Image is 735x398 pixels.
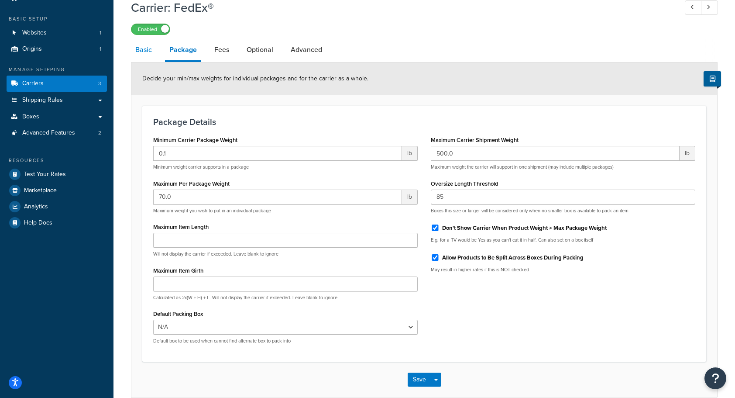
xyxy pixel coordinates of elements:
[210,39,234,60] a: Fees
[153,117,695,127] h3: Package Details
[680,146,695,161] span: lb
[7,66,107,73] div: Manage Shipping
[402,146,418,161] span: lb
[98,80,101,87] span: 3
[431,208,695,214] p: Boxes this size or larger will be considered only when no smaller box is available to pack an item
[142,74,368,83] span: Decide your min/max weights for individual packages and for the carrier as a whole.
[442,224,607,232] label: Don't Show Carrier When Product Weight > Max Package Weight
[153,251,418,257] p: Will not display the carrier if exceeded. Leave blank to ignore
[242,39,278,60] a: Optional
[704,367,726,389] button: Open Resource Center
[7,25,107,41] li: Websites
[7,109,107,125] a: Boxes
[153,224,209,230] label: Maximum Item Length
[701,0,718,15] a: Next Record
[431,237,695,243] p: E.g. for a TV would be Yes as you can't cut it in half. Can also set on a box itself
[7,92,107,108] a: Shipping Rules
[24,171,66,178] span: Test Your Rates
[7,183,107,198] a: Marketplace
[7,199,107,215] a: Analytics
[24,203,48,211] span: Analytics
[98,129,101,137] span: 2
[153,137,237,143] label: Minimum Carrier Package Weight
[431,266,695,273] p: May result in higher rates if this is NOT checked
[131,24,170,35] label: Enabled
[431,137,519,143] label: Maximum Carrier Shipment Weight
[22,97,63,104] span: Shipping Rules
[131,39,156,60] a: Basic
[153,311,203,317] label: Default Packing Box
[7,15,107,23] div: Basic Setup
[7,166,107,182] a: Test Your Rates
[24,219,52,227] span: Help Docs
[100,45,101,53] span: 1
[165,39,201,62] a: Package
[24,187,57,194] span: Marketplace
[22,129,75,137] span: Advanced Features
[402,190,418,204] span: lb
[7,25,107,41] a: Websites1
[7,76,107,92] a: Carriers3
[153,208,418,214] p: Maximum weight you wish to put in an individual package
[7,125,107,141] li: Advanced Features
[7,41,107,57] li: Origins
[22,80,44,87] span: Carriers
[408,373,431,387] button: Save
[7,215,107,231] a: Help Docs
[153,180,230,187] label: Maximum Per Package Weight
[22,29,47,37] span: Websites
[286,39,326,60] a: Advanced
[153,338,418,344] p: Default box to be used when cannot find alternate box to pack into
[442,254,584,262] label: Allow Products to Be Split Across Boxes During Packing
[153,294,418,301] p: Calculated as 2x(W + H) + L. Will not display the carrier if exceeded. Leave blank to ignore
[153,164,418,170] p: Minimum weight carrier supports in a package
[7,157,107,164] div: Resources
[431,180,498,187] label: Oversize Length Threshold
[153,267,203,274] label: Maximum Item Girth
[22,113,39,121] span: Boxes
[22,45,42,53] span: Origins
[7,125,107,141] a: Advanced Features2
[431,164,695,170] p: Maximum weight the carrier will support in one shipment (may include multiple packages)
[7,76,107,92] li: Carriers
[685,0,702,15] a: Previous Record
[100,29,101,37] span: 1
[7,41,107,57] a: Origins1
[704,71,721,87] button: Show Help Docs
